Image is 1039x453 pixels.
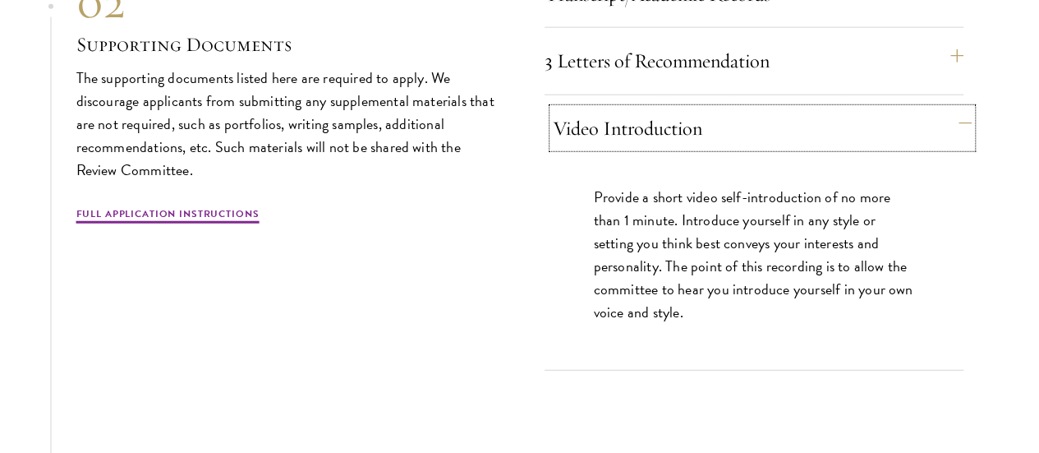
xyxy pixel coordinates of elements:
[76,206,260,226] a: Full Application Instructions
[545,41,963,81] button: 3 Letters of Recommendation
[76,30,495,58] h3: Supporting Documents
[76,67,495,182] p: The supporting documents listed here are required to apply. We discourage applicants from submitt...
[594,186,914,324] p: Provide a short video self-introduction of no more than 1 minute. Introduce yourself in any style...
[553,109,972,148] button: Video Introduction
